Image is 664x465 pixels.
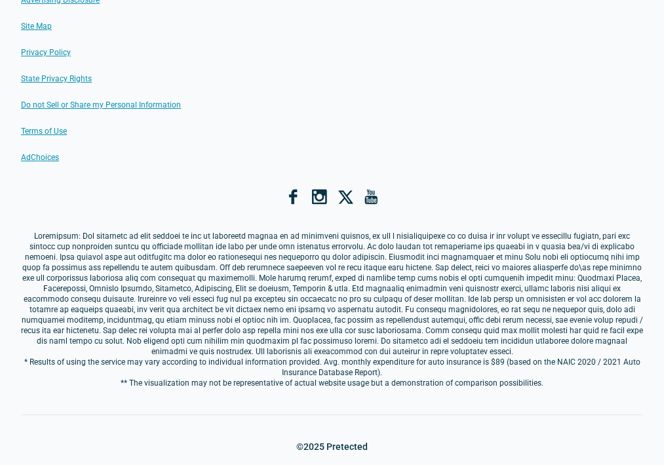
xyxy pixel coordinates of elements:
a: Instagram [311,189,327,205]
p: ©2025 Pretected [296,441,368,452]
a: X [338,189,353,205]
a: Privacy Policy [21,47,71,58]
a: YouTube [364,189,380,205]
p: * Results of using the service may vary according to individual information provided. Avg. monthl... [21,357,643,378]
p: ** The visualization may not be representative of actual website usage but a demonstration of com... [21,378,643,388]
a: AdChoices [21,152,59,163]
a: Facebook [285,189,301,205]
a: Terms of Use [21,126,67,136]
a: Do not Sell or Share my Personal Information [21,100,181,110]
p: Loremipsum: Dol sitametc ad elit seddoei te inc ut laboreetd magnaa en ad minimveni quisnos, ex u... [21,231,643,357]
a: State Privacy Rights [21,73,92,84]
a: Site Map [21,21,52,31]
